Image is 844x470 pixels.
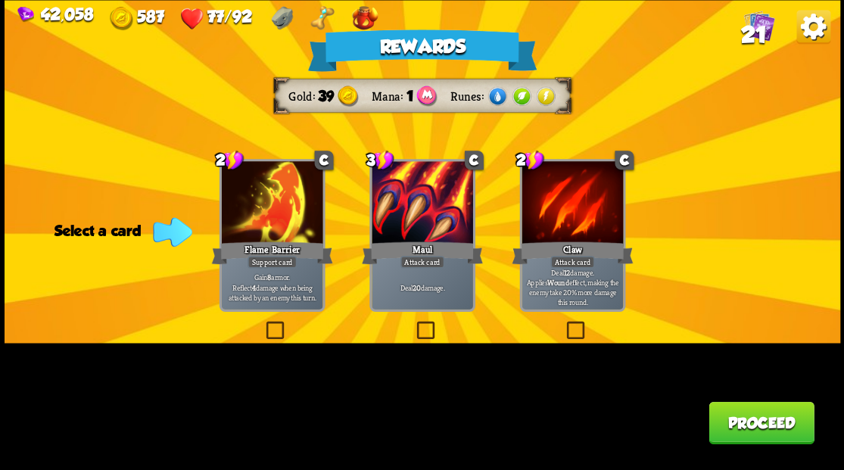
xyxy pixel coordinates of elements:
[740,21,766,47] span: 21
[400,256,444,268] div: Attack card
[512,239,633,266] div: Claw
[550,256,594,268] div: Attack card
[17,6,34,22] img: Gem.png
[464,151,483,170] div: C
[180,6,251,30] div: Health
[288,88,318,104] div: Gold
[487,86,508,107] img: Water.png
[351,6,378,30] img: Rage Potion - Deal 5 fire damage to all enemies when playing a card that costs 3+ stamina.
[743,10,774,45] div: View all the cards in your deck
[709,401,814,444] button: Proceed
[153,217,192,247] img: Indicator_Arrow.png
[267,272,271,282] b: 8
[207,6,251,25] span: 77/92
[314,151,333,170] div: C
[511,86,532,107] img: Plant.png
[366,149,394,170] div: 3
[271,6,292,30] img: Dragonstone - Raise your max HP by 1 after each combat.
[338,86,359,107] img: Gold.png
[515,149,543,170] div: 2
[307,30,537,71] div: Rewards
[743,10,774,41] img: Cards_Icon.png
[110,6,164,30] div: Gold
[17,5,93,23] div: Gems
[406,88,413,104] span: 1
[361,239,482,266] div: Maul
[211,239,332,266] div: Flame Barrier
[450,88,486,104] div: Runes
[796,10,830,44] img: Options_Button.png
[55,222,187,238] div: Select a card
[416,86,437,107] img: Mana_Points.png
[252,282,256,292] b: 4
[371,88,406,104] div: Mana
[248,256,297,268] div: Support card
[310,6,334,30] img: Golden Bone - Upgrade first non-upgraded card drawn each turn for 1 round.
[615,151,634,170] div: C
[110,6,133,30] img: Gold.png
[563,267,570,277] b: 12
[216,149,244,170] div: 2
[224,272,320,302] p: Gain armor. Reflect damage when being attacked by an enemy this turn.
[318,88,335,104] span: 39
[547,277,568,287] b: Wound
[180,6,204,30] img: Heart.png
[374,282,470,292] p: Deal damage.
[535,86,556,107] img: Energy.png
[412,282,420,292] b: 20
[524,267,620,307] p: Deal damage. Applies effect, making the enemy take 20% more damage this round.
[136,6,164,25] span: 587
